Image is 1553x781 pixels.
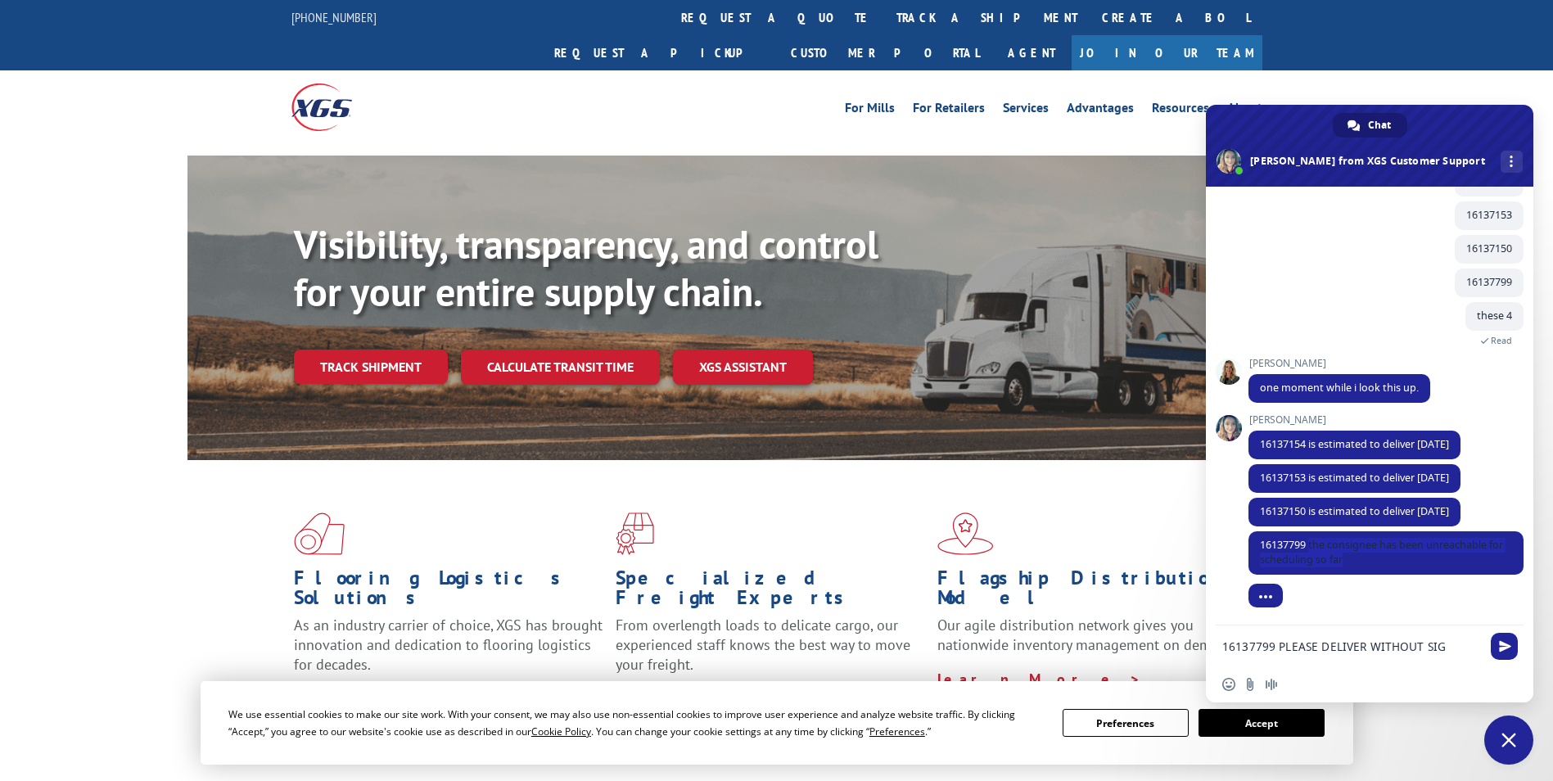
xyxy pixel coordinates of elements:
span: these 4 [1477,309,1512,323]
a: Agent [991,35,1072,70]
a: Request a pickup [542,35,779,70]
a: Track shipment [294,350,448,384]
span: Send a file [1244,678,1257,691]
span: Our agile distribution network gives you nationwide inventory management on demand. [937,616,1239,654]
span: 16137153 [1466,208,1512,222]
a: For Retailers [913,102,985,120]
span: As an industry carrier of choice, XGS has brought innovation and dedication to flooring logistics... [294,616,603,674]
a: Learn More > [937,670,1141,688]
a: Join Our Team [1072,35,1262,70]
span: one moment while i look this up. [1260,381,1419,395]
textarea: Compose your message... [1222,639,1481,654]
h1: Specialized Freight Experts [616,568,925,616]
h1: Flooring Logistics Solutions [294,568,603,616]
span: Cookie Policy [531,725,591,738]
a: Customer Portal [779,35,991,70]
a: Advantages [1067,102,1134,120]
button: Accept [1199,709,1325,737]
b: Visibility, transparency, and control for your entire supply chain. [294,219,878,317]
a: About [1227,102,1262,120]
span: 16137154 is estimated to deliver [DATE] [1260,437,1449,451]
a: [PHONE_NUMBER] [291,9,377,25]
span: Preferences [869,725,925,738]
div: We use essential cookies to make our site work. With your consent, we may also use non-essential ... [228,706,1043,740]
a: Calculate transit time [461,350,660,385]
a: For Mills [845,102,895,120]
span: [PERSON_NAME] [1248,358,1430,369]
span: 16137150 [1466,242,1512,255]
span: 16137799 [1466,275,1512,289]
span: 16137150 is estimated to deliver [DATE] [1260,504,1449,518]
a: Resources [1152,102,1209,120]
div: More channels [1501,151,1523,173]
a: Services [1003,102,1049,120]
span: Send [1491,633,1518,660]
a: XGS ASSISTANT [673,350,813,385]
span: [PERSON_NAME] [1248,414,1460,426]
img: xgs-icon-focused-on-flooring-red [616,512,654,555]
span: Insert an emoji [1222,678,1235,691]
span: 16137153 is estimated to deliver [DATE] [1260,471,1449,485]
p: From overlength loads to delicate cargo, our experienced staff knows the best way to move your fr... [616,616,925,688]
div: Close chat [1484,716,1533,765]
span: Chat [1368,113,1391,138]
img: xgs-icon-total-supply-chain-intelligence-red [294,512,345,555]
img: xgs-icon-flagship-distribution-model-red [937,512,994,555]
div: Chat [1333,113,1407,138]
button: Preferences [1063,709,1189,737]
span: Read [1491,335,1512,346]
div: Cookie Consent Prompt [201,681,1353,765]
span: Audio message [1265,678,1278,691]
span: 16137799 the consignee has been unreachable for scheduling so far [1260,538,1503,567]
h1: Flagship Distribution Model [937,568,1247,616]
